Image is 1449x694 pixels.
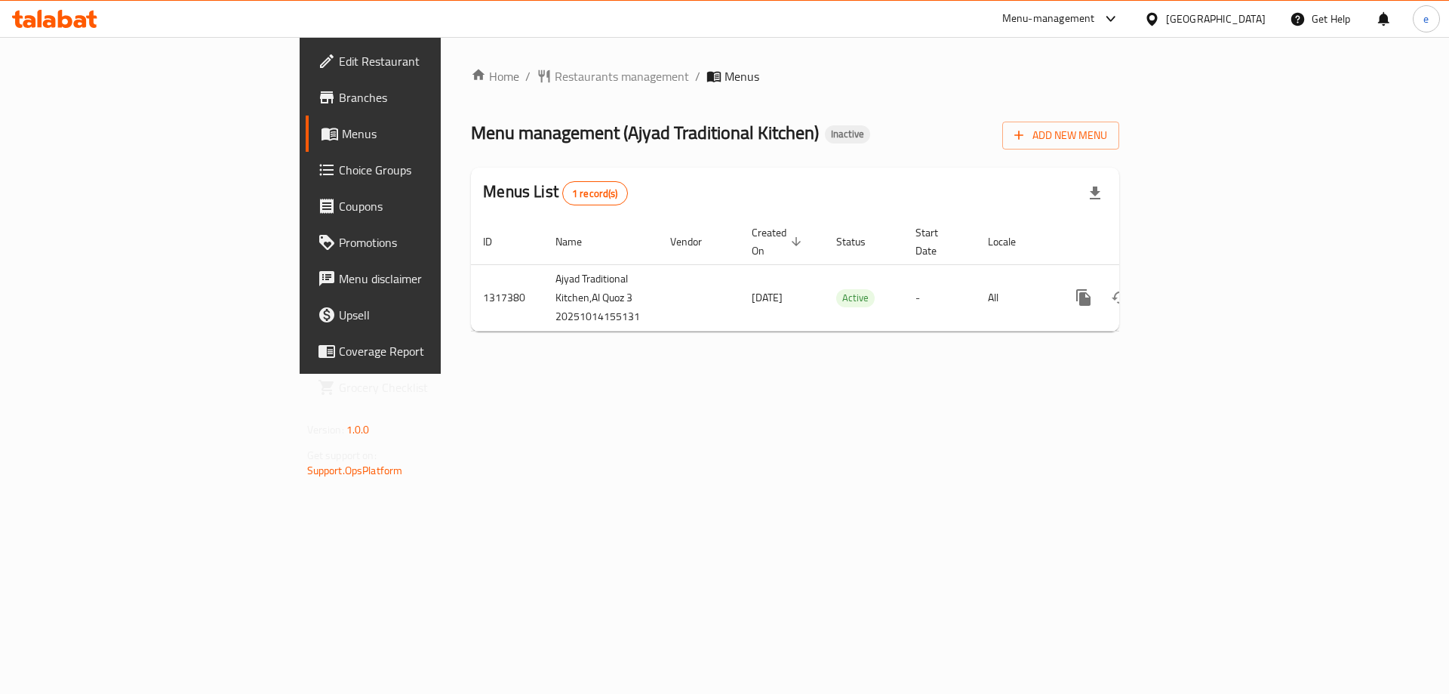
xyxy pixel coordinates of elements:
a: Menus [306,116,542,152]
a: Choice Groups [306,152,542,188]
span: Menu management ( Ajyad Traditional Kitchen ) [471,116,819,150]
span: Promotions [339,233,530,251]
div: Export file [1077,175,1113,211]
a: Promotions [306,224,542,261]
button: Change Status [1102,279,1138,316]
span: Inactive [825,128,870,140]
span: Status [836,233,885,251]
span: [DATE] [752,288,783,307]
th: Actions [1054,219,1223,265]
span: Menu disclaimer [339,270,530,288]
div: Inactive [825,125,870,143]
span: Menus [342,125,530,143]
button: more [1066,279,1102,316]
div: [GEOGRAPHIC_DATA] [1166,11,1266,27]
span: Branches [339,88,530,106]
td: Ajyad Traditional Kitchen,Al Quoz 3 20251014155131 [543,264,658,331]
a: Support.OpsPlatform [307,461,403,480]
a: Upsell [306,297,542,333]
span: Edit Restaurant [339,52,530,70]
a: Coverage Report [306,333,542,369]
span: Menus [724,67,759,85]
span: Created On [752,224,806,260]
nav: breadcrumb [471,67,1119,85]
div: Active [836,289,875,307]
span: 1 record(s) [563,187,627,201]
a: Branches [306,79,542,116]
span: Coupons [339,197,530,215]
button: Add New Menu [1002,122,1119,150]
a: Coupons [306,188,542,224]
span: Restaurants management [555,67,689,85]
span: Name [555,233,601,251]
li: / [695,67,700,85]
table: enhanced table [471,219,1223,332]
td: - [903,264,976,331]
span: Version: [307,420,344,440]
span: Add New Menu [1014,126,1107,145]
span: Choice Groups [339,161,530,179]
span: Grocery Checklist [339,378,530,396]
h2: Menus List [483,180,627,205]
a: Grocery Checklist [306,369,542,406]
span: ID [483,233,512,251]
span: Active [836,289,875,307]
span: Locale [988,233,1035,251]
span: Start Date [915,224,958,260]
a: Menu disclaimer [306,261,542,297]
div: Total records count [562,181,628,205]
span: Vendor [670,233,721,251]
a: Restaurants management [537,67,689,85]
span: e [1423,11,1429,27]
a: Edit Restaurant [306,43,542,79]
div: Menu-management [1002,10,1095,28]
td: All [976,264,1054,331]
span: Upsell [339,306,530,324]
span: 1.0.0 [346,420,370,440]
span: Get support on: [307,446,377,465]
span: Coverage Report [339,342,530,360]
